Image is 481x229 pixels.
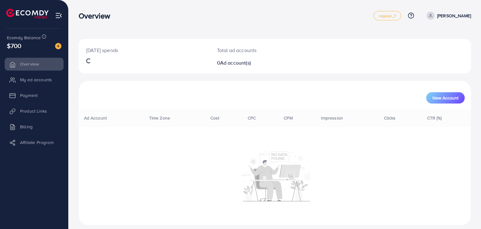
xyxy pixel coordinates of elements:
[79,11,115,20] h3: Overview
[432,96,458,100] span: New Account
[217,60,300,66] h2: 0
[7,41,22,50] span: $700
[7,35,41,41] span: Ecomdy Balance
[6,9,49,19] img: logo
[424,12,471,20] a: [PERSON_NAME]
[220,59,251,66] span: Ad account(s)
[217,46,300,54] p: Total ad accounts
[55,43,61,49] img: image
[55,12,62,19] img: menu
[426,92,465,104] button: New Account
[379,14,396,18] span: regular_1
[374,11,401,20] a: regular_1
[437,12,471,19] p: [PERSON_NAME]
[86,46,202,54] p: [DATE] spends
